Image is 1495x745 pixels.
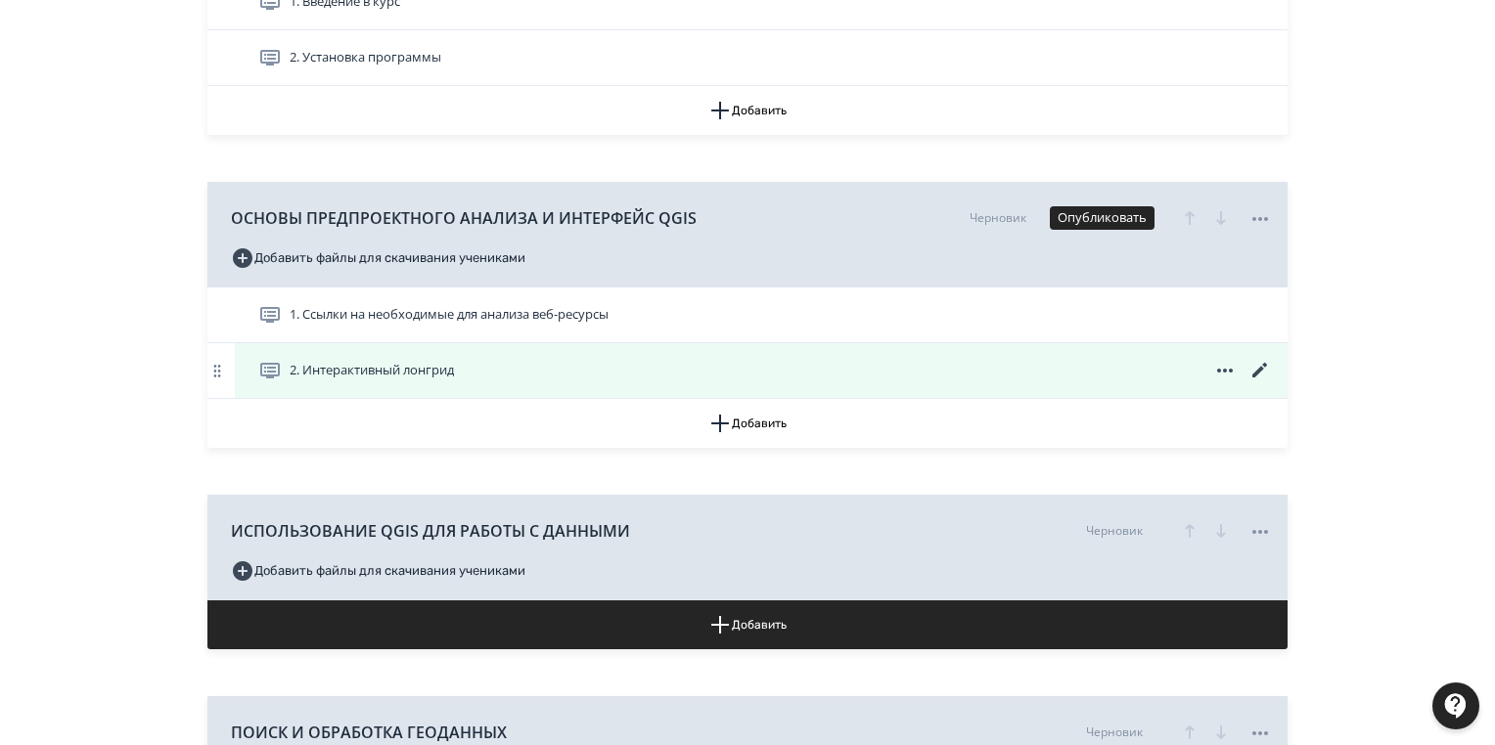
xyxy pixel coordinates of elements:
div: 2. Установка программы [207,30,1288,86]
div: Черновик [1086,723,1143,741]
button: Добавить файлы для скачивания учениками [231,242,525,274]
button: Добавить [207,600,1288,649]
button: Добавить [207,86,1288,135]
span: ОСНОВЫ ПРЕДПРОЕКТНОГО АНАЛИЗА И ИНТЕРФЕЙС QGIS [231,206,697,230]
button: Опубликовать [1050,206,1155,230]
span: 2. Интерактивный лонгрид [290,361,454,380]
div: 1. Ссылки на необходимые для анализа веб-ресурсы [207,287,1288,343]
span: 1. Ссылки на необходимые для анализа веб-ресурсы [290,305,609,325]
span: ИСПОЛЬЗОВАНИЕ QGIS ДЛЯ РАБОТЫ С ДАННЫМИ [231,519,630,543]
span: 2. Установка программы [290,48,441,67]
button: Добавить [207,399,1288,448]
span: ПОИСК И ОБРАБОТКА ГЕОДАННЫХ [231,721,507,744]
div: Черновик [970,209,1026,227]
div: Черновик [1086,522,1143,540]
div: 2. Интерактивный лонгрид [207,343,1288,399]
button: Добавить файлы для скачивания учениками [231,555,525,587]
